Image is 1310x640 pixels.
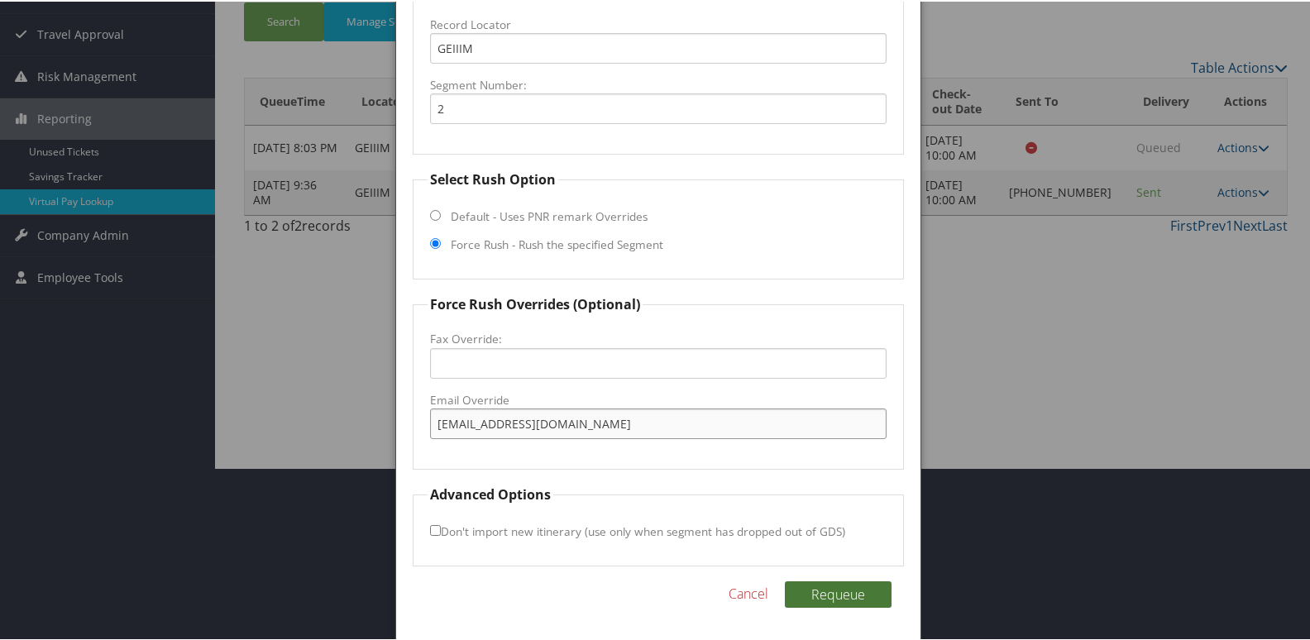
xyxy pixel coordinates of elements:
[785,580,892,606] button: Requeue
[451,207,648,223] label: Default - Uses PNR remark Overrides
[729,582,768,602] a: Cancel
[428,168,558,188] legend: Select Rush Option
[430,15,887,31] label: Record Locator
[430,75,887,92] label: Segment Number:
[430,523,441,534] input: Don't import new itinerary (use only when segment has dropped out of GDS)
[428,483,553,503] legend: Advanced Options
[428,293,643,313] legend: Force Rush Overrides (Optional)
[430,514,845,545] label: Don't import new itinerary (use only when segment has dropped out of GDS)
[430,390,887,407] label: Email Override
[430,329,887,346] label: Fax Override:
[451,235,663,251] label: Force Rush - Rush the specified Segment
